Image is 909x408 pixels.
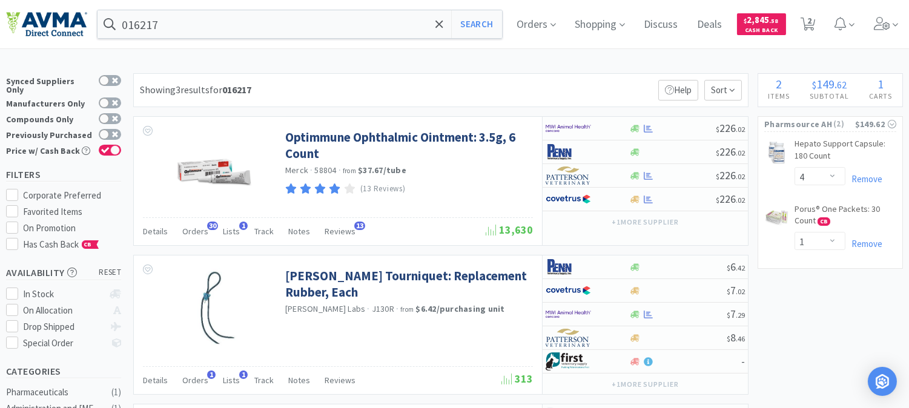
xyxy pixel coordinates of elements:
[315,165,337,176] span: 58804
[6,364,121,378] h5: Categories
[24,221,122,235] div: On Promotion
[183,268,242,346] img: 11b3133025ec49fa9b201433a8a25aa7_91405.png
[640,19,683,30] a: Discuss
[239,370,248,379] span: 1
[770,17,779,25] span: . 58
[451,10,501,38] button: Search
[210,84,251,96] span: for
[99,266,122,279] span: reset
[325,375,355,386] span: Reviews
[285,268,530,301] a: [PERSON_NAME] Tourniquet: Replacement Rubber, Each
[868,367,897,396] div: Open Intercom Messenger
[182,375,208,386] span: Orders
[736,172,745,181] span: . 02
[716,121,745,135] span: 226
[6,129,93,139] div: Previously Purchased
[736,125,745,134] span: . 02
[758,90,800,102] h4: Items
[727,331,745,344] span: 8
[878,76,884,91] span: 1
[845,173,882,185] a: Remove
[223,375,240,386] span: Lists
[207,222,218,230] span: 30
[744,27,779,35] span: Cash Back
[818,218,830,225] span: CB
[396,303,398,314] span: ·
[24,205,122,219] div: Favorited Items
[546,143,591,161] img: e1133ece90fa4a959c5ae41b0808c578_9.png
[838,79,847,91] span: 62
[223,226,240,237] span: Lists
[546,258,591,276] img: e1133ece90fa4a959c5ae41b0808c578_9.png
[400,305,414,314] span: from
[254,226,274,237] span: Track
[795,138,896,166] a: Hepato Support Capsule: 180 Count
[716,125,719,134] span: $
[764,206,788,230] img: 2f87ed8fd8014482bd311fe5dde34161_454973.jpeg
[325,226,355,237] span: Reviews
[285,165,308,176] a: Merck
[416,303,505,314] strong: $6.42 / purchasing unit
[776,76,782,91] span: 2
[737,8,786,41] a: $2,845.58Cash Back
[339,165,341,176] span: ·
[741,354,745,368] span: -
[285,303,366,314] a: [PERSON_NAME] Labs
[736,263,745,272] span: . 42
[82,241,94,248] span: CB
[727,263,730,272] span: $
[796,21,821,31] a: 2
[285,129,530,162] a: Optimmune Ophthalmic Ointment: 3.5g, 6 Count
[546,281,591,300] img: 77fca1acd8b6420a9015268ca798ef17_1.png
[716,196,719,205] span: $
[727,307,745,321] span: 7
[164,129,262,208] img: 2b32804b9bcb4811b1090458762fc81e_529709.jpg
[744,17,747,25] span: $
[606,214,685,231] button: +1more supplier
[716,145,745,159] span: 226
[207,370,216,379] span: 1
[744,14,779,25] span: 2,845
[764,140,788,165] img: 4e3da87f61e54749ba4c48a8fdee9780_315145.jpeg
[859,90,902,102] h4: Carts
[98,10,502,38] input: Search by item, sku, manufacturer, ingredient, size...
[24,336,104,350] div: Special Order
[24,239,99,250] span: Has Cash Back
[727,287,730,296] span: $
[6,97,93,108] div: Manufacturers Only
[24,320,104,334] div: Drop Shipped
[372,303,394,314] span: J130R
[6,113,93,123] div: Compounds Only
[501,372,533,386] span: 313
[310,165,312,176] span: ·
[795,203,896,232] a: Porus® One Packets: 30 Count CB
[845,238,882,249] a: Remove
[343,166,356,175] span: from
[24,287,104,301] div: In Stock
[736,148,745,157] span: . 02
[800,78,859,90] div: .
[546,329,591,347] img: f5e969b455434c6296c6d81ef179fa71_3.png
[6,75,93,94] div: Synced Suppliers Only
[222,84,251,96] strong: 016217
[727,260,745,274] span: 6
[800,90,859,102] h4: Subtotal
[143,226,168,237] span: Details
[546,352,591,370] img: 67d67680309e4a0bb49a5ff0391dcc42_6.png
[658,80,698,100] p: Help
[6,145,93,155] div: Price w/ Cash Back
[727,283,745,297] span: 7
[855,117,896,131] div: $149.62
[736,196,745,205] span: . 02
[358,165,406,176] strong: $37.67 / tube
[546,305,591,323] img: f6b2451649754179b5b4e0c70c3f7cb0_2.png
[140,82,251,98] div: Showing 3 results
[24,188,122,203] div: Corporate Preferred
[716,172,719,181] span: $
[546,190,591,208] img: 77fca1acd8b6420a9015268ca798ef17_1.png
[368,303,370,314] span: ·
[832,118,855,130] span: ( 2 )
[354,222,365,230] span: 13
[6,168,121,182] h5: Filters
[716,168,745,182] span: 226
